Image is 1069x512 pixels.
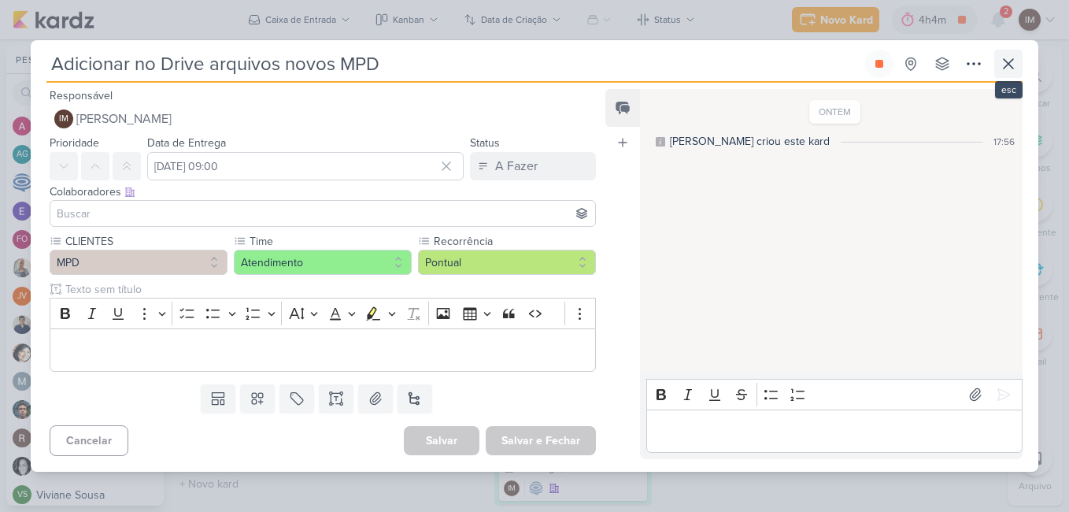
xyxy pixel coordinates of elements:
[432,233,596,250] label: Recorrência
[59,115,68,124] p: IM
[470,152,596,180] button: A Fazer
[76,109,172,128] span: [PERSON_NAME]
[248,233,412,250] label: Time
[873,58,886,70] div: Parar relógio
[470,136,500,150] label: Status
[147,136,226,150] label: Data de Entrega
[50,184,596,200] div: Colaboradores
[646,379,1023,410] div: Editor toolbar
[50,298,596,328] div: Editor toolbar
[54,109,73,128] div: Isabella Machado Guimarães
[495,157,538,176] div: A Fazer
[46,50,862,78] input: Kard Sem Título
[50,250,227,275] button: MPD
[50,136,99,150] label: Prioridade
[418,250,596,275] button: Pontual
[50,105,596,133] button: IM [PERSON_NAME]
[62,281,596,298] input: Texto sem título
[646,410,1023,453] div: Editor editing area: main
[64,233,227,250] label: CLIENTES
[993,135,1015,149] div: 17:56
[54,204,592,223] input: Buscar
[50,89,113,102] label: Responsável
[50,328,596,372] div: Editor editing area: main
[995,81,1023,98] div: esc
[50,425,128,456] button: Cancelar
[147,152,464,180] input: Select a date
[670,133,830,150] div: [PERSON_NAME] criou este kard
[234,250,412,275] button: Atendimento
